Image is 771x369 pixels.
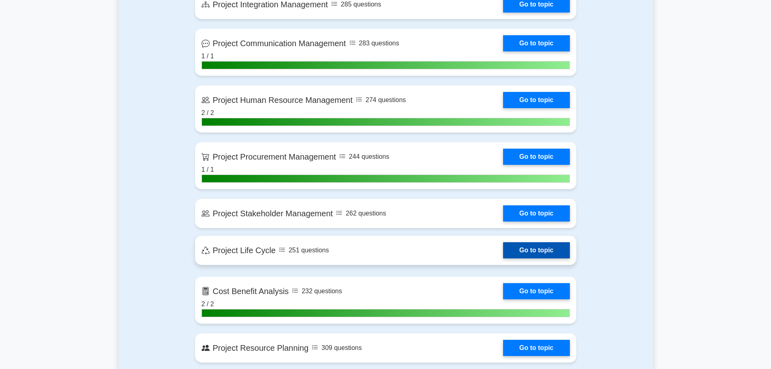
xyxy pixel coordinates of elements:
[503,149,569,165] a: Go to topic
[503,242,569,258] a: Go to topic
[503,205,569,222] a: Go to topic
[503,340,569,356] a: Go to topic
[503,92,569,108] a: Go to topic
[503,35,569,51] a: Go to topic
[503,283,569,299] a: Go to topic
